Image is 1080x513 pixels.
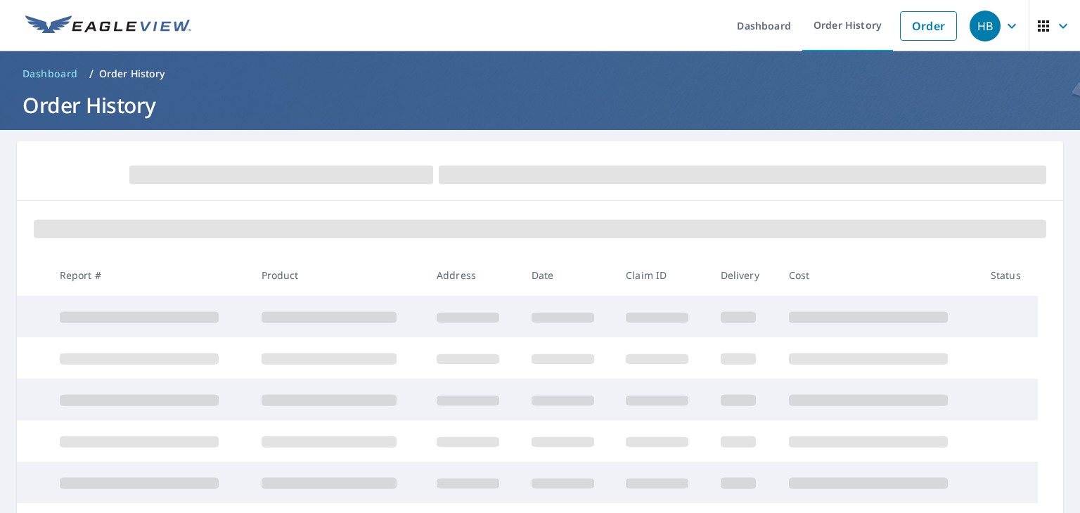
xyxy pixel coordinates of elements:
th: Report # [49,254,250,296]
th: Cost [778,254,979,296]
p: Order History [99,67,165,81]
nav: breadcrumb [17,63,1063,85]
div: HB [970,11,1001,41]
th: Product [250,254,426,296]
th: Delivery [709,254,778,296]
th: Date [520,254,615,296]
th: Address [425,254,520,296]
a: Dashboard [17,63,84,85]
th: Claim ID [615,254,709,296]
img: EV Logo [25,15,191,37]
span: Dashboard [22,67,78,81]
th: Status [979,254,1038,296]
h1: Order History [17,91,1063,119]
a: Order [900,11,957,41]
li: / [89,65,94,82]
